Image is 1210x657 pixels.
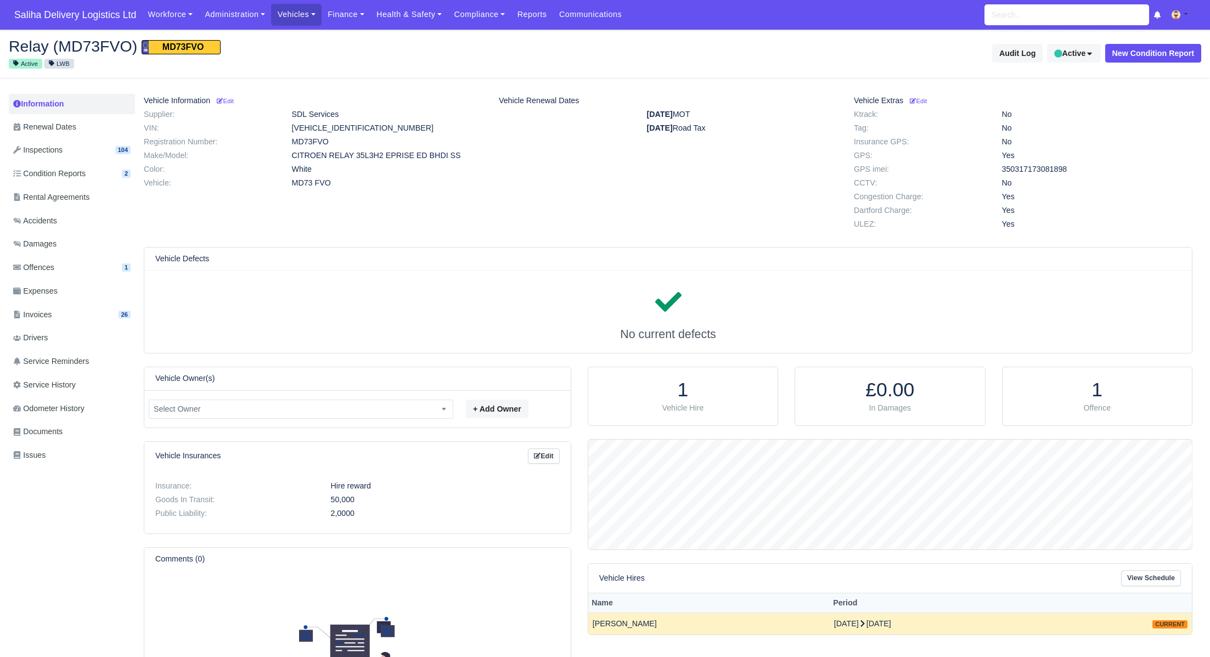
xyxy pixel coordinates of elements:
button: Audit Log [992,44,1043,63]
th: Name [588,593,830,613]
th: Period [830,593,1047,613]
h6: Vehicle Defects [155,254,209,263]
strong: [DATE] [647,123,673,132]
dt: Supplier: [136,110,284,119]
a: Edit [215,96,234,105]
dd: Yes [994,151,1201,160]
dd: Yes [994,220,1201,229]
a: Inspections 104 [9,139,135,161]
dd: No [994,123,1201,133]
a: Offences 1 [9,257,135,278]
a: Service Reminders [9,351,135,372]
a: Reports [511,4,553,25]
h1: 1 [599,378,767,402]
input: Search... [984,4,1149,25]
h1: 1 [1014,378,1181,402]
span: 2 [122,170,131,178]
dd: [VEHICLE_IDENTIFICATION_NUMBER] [284,123,491,133]
button: Active [1047,44,1100,63]
span: MD73FVO [142,40,221,54]
small: LWB [44,59,74,69]
h2: Relay (MD73FVO) [9,38,597,54]
span: Damages [13,238,57,250]
a: Service History [9,374,135,396]
a: Saliha Delivery Logistics Ltd [9,4,142,26]
dt: GPS: [846,151,994,160]
dd: MD73 FVO [284,178,491,188]
button: New Condition Report [1105,44,1201,63]
a: Odometer History [9,398,135,419]
strong: [DATE] [647,110,673,119]
span: Drivers [13,332,48,344]
dd: No [994,110,1201,119]
small: Edit [910,98,927,104]
dd: CITROEN RELAY 35L3H2 EPRISE ED BHDI SS [284,151,491,160]
dd: MD73FVO [284,137,491,147]
span: Current [1152,620,1188,628]
span: 104 [115,146,131,154]
span: Select Owner [149,400,453,419]
dd: 350317173081898 [994,165,1201,174]
small: Active [9,59,42,69]
a: Rental Agreements [9,187,135,208]
span: Renewal Dates [13,121,76,133]
h1: £0.00 [806,378,973,402]
span: 26 [119,311,131,319]
span: Documents [13,425,63,438]
span: Invoices [13,308,52,321]
span: 1 [122,263,131,272]
a: View Schedule [1121,570,1181,586]
a: Vehicles [271,4,322,25]
a: Documents [9,421,135,442]
div: No current defects [155,282,1181,342]
dd: SDL Services [284,110,491,119]
span: Inspections [13,144,63,156]
a: Renewal Dates [9,116,135,138]
span: Offences [13,261,54,274]
dt: Make/Model: [136,151,284,160]
a: Drivers [9,327,135,349]
dt: Tag: [846,123,994,133]
span: Issues [13,449,46,462]
h6: Vehicle Information [144,96,482,105]
dd: Yes [994,206,1201,215]
dt: Congestion Charge: [846,192,994,201]
a: Expenses [9,280,135,302]
dt: Ktrack: [846,110,994,119]
a: Edit [528,448,560,464]
a: Information [9,94,135,114]
td: [DATE] [DATE] [830,613,1047,634]
span: Condition Reports [13,167,86,180]
span: Select Owner [149,402,453,416]
h6: Vehicle Owner(s) [155,374,215,383]
h4: No current defects [155,328,1181,342]
a: Compliance [448,4,511,25]
dd: MOT [639,110,846,119]
h6: Vehicle Hires [599,574,645,583]
dd: 50,000 [322,495,567,504]
td: [PERSON_NAME] [588,613,830,634]
span: Service History [13,379,76,391]
dt: Goods In Transit: [147,495,322,504]
small: Edit [217,98,234,104]
h6: Comments (0) [155,554,205,564]
dt: VIN: [136,123,284,133]
dd: White [284,165,491,174]
span: Service Reminders [13,355,89,368]
a: Administration [199,4,271,25]
dt: ULEZ: [846,220,994,229]
a: Communications [553,4,628,25]
span: Rental Agreements [13,191,89,204]
dd: Hire reward [322,481,567,491]
span: Accidents [13,215,57,227]
dt: Registration Number: [136,137,284,147]
a: Damages [9,233,135,255]
button: + Add Owner [466,400,528,418]
h6: Vehicle Renewal Dates [499,96,837,105]
span: Offence [1083,403,1111,412]
dd: 2,0000 [322,509,567,518]
span: Vehicle Hire [662,403,704,412]
a: Workforce [142,4,199,25]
